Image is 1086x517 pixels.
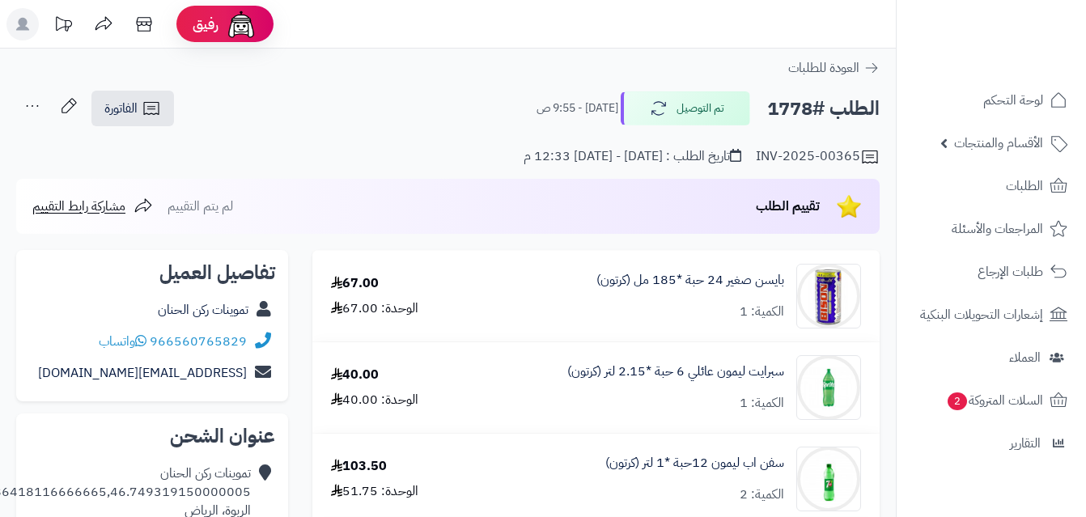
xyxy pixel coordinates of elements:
[29,426,275,446] h2: عنوان الشحن
[954,132,1043,155] span: الأقسام والمنتجات
[43,8,83,44] a: تحديثات المنصة
[225,8,257,40] img: ai-face.png
[596,271,784,290] a: بايسن صغير 24 حبة *185 مل (كرتون)
[91,91,174,126] a: الفاتورة
[906,338,1076,377] a: العملاء
[978,261,1043,283] span: طلبات الإرجاع
[331,391,418,409] div: الوحدة: 40.00
[150,332,247,351] a: 966560765829
[331,299,418,318] div: الوحدة: 67.00
[906,424,1076,463] a: التقارير
[331,274,379,293] div: 67.00
[756,147,880,167] div: INV-2025-00365
[952,218,1043,240] span: المراجعات والأسئلة
[906,381,1076,420] a: السلات المتروكة2
[1009,346,1041,369] span: العملاء
[331,457,387,476] div: 103.50
[29,263,275,282] h2: تفاصيل العميل
[906,210,1076,248] a: المراجعات والأسئلة
[906,252,1076,291] a: طلبات الإرجاع
[946,389,1043,412] span: السلات المتروكة
[193,15,218,34] span: رفيق
[158,300,248,320] a: تموينات ركن الحنان
[99,332,146,351] a: واتساب
[605,454,784,473] a: سفن اب ليمون 12حبة *1 لتر (كرتون)
[1010,432,1041,455] span: التقارير
[976,33,1071,67] img: logo-2.png
[104,99,138,118] span: الفاتورة
[756,197,820,216] span: تقييم الطلب
[797,355,860,420] img: 1747539686-0f9554f4-bc31-4819-be80-9307afd0-90x90.jpg
[906,167,1076,206] a: الطلبات
[567,362,784,381] a: سبرايت ليمون عائلي 6 حبة *2.15 لتر (كرتون)
[537,100,618,117] small: [DATE] - 9:55 ص
[168,197,233,216] span: لم يتم التقييم
[331,482,418,501] div: الوحدة: 51.75
[788,58,880,78] a: العودة للطلبات
[983,89,1043,112] span: لوحة التحكم
[331,366,379,384] div: 40.00
[767,92,880,125] h2: الطلب #1778
[906,81,1076,120] a: لوحة التحكم
[740,303,784,321] div: الكمية: 1
[38,363,247,383] a: [EMAIL_ADDRESS][DOMAIN_NAME]
[740,485,784,504] div: الكمية: 2
[32,197,153,216] a: مشاركة رابط التقييم
[740,394,784,413] div: الكمية: 1
[621,91,750,125] button: تم التوصيل
[32,197,125,216] span: مشاركة رابط التقييم
[906,295,1076,334] a: إشعارات التحويلات البنكية
[1006,175,1043,197] span: الطلبات
[797,264,860,328] img: 1747537715-1819305c-a8d8-4bdb-ac29-5e435f18-90x90.jpg
[788,58,859,78] span: العودة للطلبات
[920,303,1043,326] span: إشعارات التحويلات البنكية
[524,147,741,166] div: تاريخ الطلب : [DATE] - [DATE] 12:33 م
[797,447,860,511] img: 1747540828-789ab214-413e-4ccd-b32f-1699f0bc-90x90.jpg
[947,392,967,411] span: 2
